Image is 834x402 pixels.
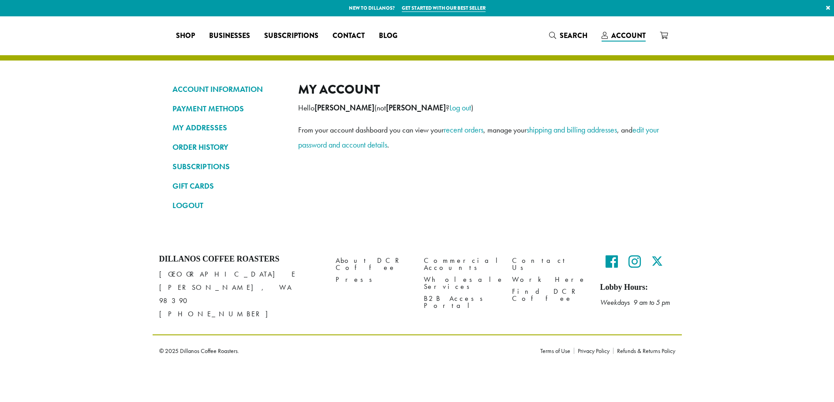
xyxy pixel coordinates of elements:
[512,286,587,305] a: Find DCR Coffee
[379,30,397,42] span: Blog
[298,122,662,152] p: From your account dashboard you can view your , manage your , and .
[172,120,285,135] a: MY ADDRESSES
[172,82,285,97] a: ACCOUNT INFORMATION
[540,348,574,354] a: Terms of Use
[512,254,587,273] a: Contact Us
[298,100,662,115] p: Hello (not ? )
[611,30,646,41] span: Account
[298,125,659,150] a: edit your password and account details
[336,254,411,273] a: About DCR Coffee
[172,140,285,155] a: ORDER HISTORY
[172,159,285,174] a: SUBSCRIPTIONS
[424,293,499,312] a: B2B Access Portal
[424,274,499,293] a: Wholesale Services
[333,30,365,42] span: Contact
[172,178,285,193] a: GIFT CARDS
[424,254,499,273] a: Commercial Accounts
[159,268,322,321] p: [GEOGRAPHIC_DATA] E [PERSON_NAME], WA 98390 [PHONE_NUMBER]
[444,125,483,135] a: recent orders
[314,103,374,113] strong: [PERSON_NAME]
[209,30,250,42] span: Businesses
[600,283,675,292] h5: Lobby Hours:
[512,274,587,286] a: Work Here
[574,348,613,354] a: Privacy Policy
[449,102,471,113] a: Log out
[560,30,587,41] span: Search
[176,30,195,42] span: Shop
[527,125,617,135] a: shipping and billing addresses
[386,103,446,113] strong: [PERSON_NAME]
[169,29,202,43] a: Shop
[298,82,662,97] h2: My account
[172,198,285,213] a: LOGOUT
[336,274,411,286] a: Press
[172,82,285,220] nav: Account pages
[264,30,318,42] span: Subscriptions
[172,101,285,116] a: PAYMENT METHODS
[402,4,486,12] a: Get started with our best seller
[613,348,675,354] a: Refunds & Returns Policy
[542,28,595,43] a: Search
[600,298,670,307] em: Weekdays 9 am to 5 pm
[159,254,322,264] h4: Dillanos Coffee Roasters
[159,348,527,354] p: © 2025 Dillanos Coffee Roasters.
